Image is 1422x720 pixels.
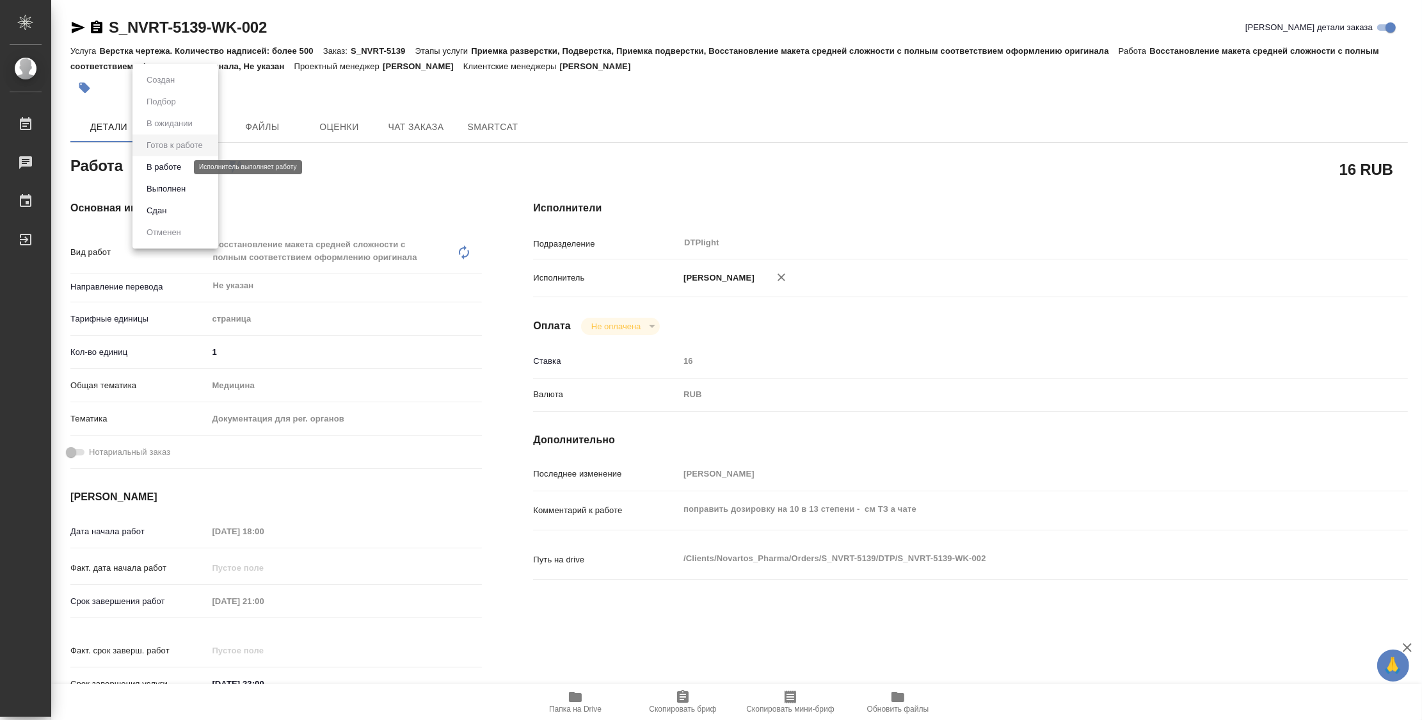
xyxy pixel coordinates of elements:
[143,73,179,87] button: Создан
[143,160,185,174] button: В работе
[143,117,196,131] button: В ожидании
[143,95,180,109] button: Подбор
[143,225,185,240] button: Отменен
[143,182,189,196] button: Выполнен
[143,204,170,218] button: Сдан
[143,138,207,152] button: Готов к работе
